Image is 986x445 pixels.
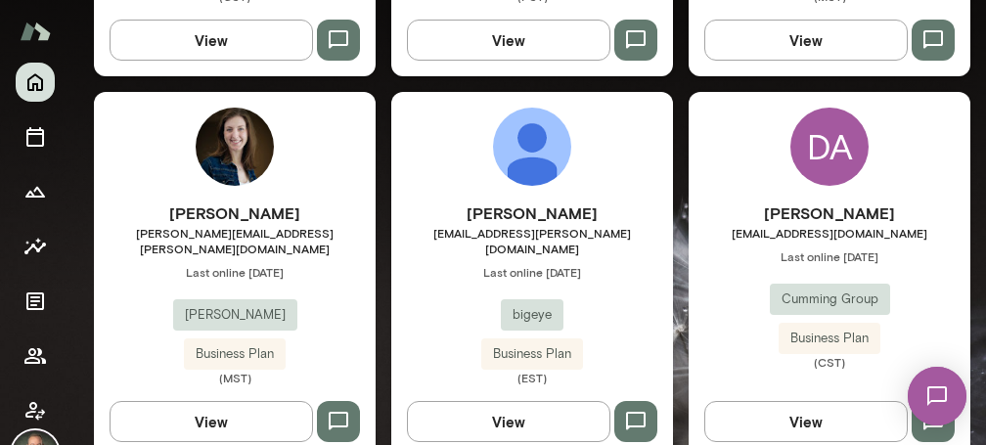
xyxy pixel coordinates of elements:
[20,13,51,50] img: Mento
[16,172,55,211] button: Growth Plan
[94,264,376,280] span: Last online [DATE]
[173,305,297,325] span: [PERSON_NAME]
[501,305,563,325] span: bigeye
[94,370,376,385] span: (MST)
[16,227,55,266] button: Insights
[110,401,313,442] button: View
[16,336,55,376] button: Members
[689,201,970,225] h6: [PERSON_NAME]
[790,108,869,186] div: DA
[689,248,970,264] span: Last online [DATE]
[391,225,673,256] span: [EMAIL_ADDRESS][PERSON_NAME][DOMAIN_NAME]
[391,201,673,225] h6: [PERSON_NAME]
[391,370,673,385] span: (EST)
[689,354,970,370] span: (CST)
[16,282,55,321] button: Documents
[16,63,55,102] button: Home
[407,401,610,442] button: View
[704,20,908,61] button: View
[493,108,571,186] img: Drew Stark
[481,344,583,364] span: Business Plan
[779,329,880,348] span: Business Plan
[770,289,890,309] span: Cumming Group
[407,20,610,61] button: View
[184,344,286,364] span: Business Plan
[16,391,55,430] button: Client app
[110,20,313,61] button: View
[196,108,274,186] img: Anna Chilstedt
[391,264,673,280] span: Last online [DATE]
[94,201,376,225] h6: [PERSON_NAME]
[689,225,970,241] span: [EMAIL_ADDRESS][DOMAIN_NAME]
[704,401,908,442] button: View
[16,117,55,156] button: Sessions
[94,225,376,256] span: [PERSON_NAME][EMAIL_ADDRESS][PERSON_NAME][DOMAIN_NAME]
